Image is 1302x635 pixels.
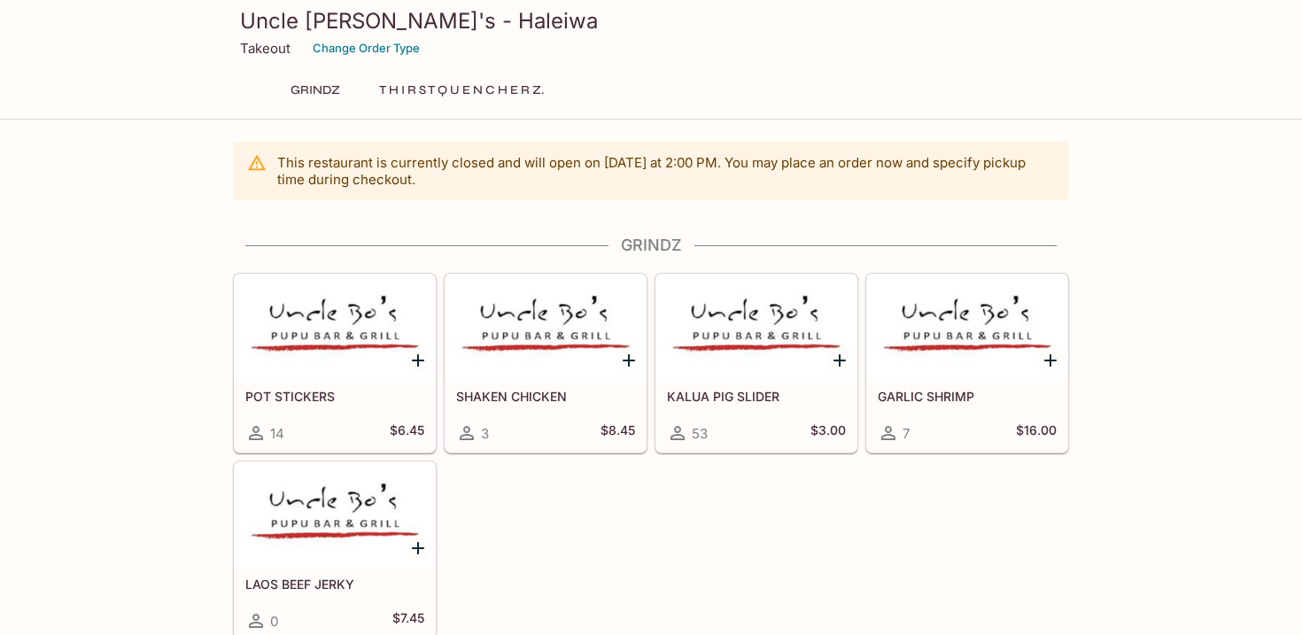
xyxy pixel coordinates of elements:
h5: SHAKEN CHICKEN [456,389,635,404]
h5: $16.00 [1016,422,1057,444]
button: T H I R S T Q U E N C H E R Z. [369,78,554,103]
h3: Uncle [PERSON_NAME]'s - Haleiwa [240,7,1062,35]
button: Change Order Type [305,35,428,62]
span: 7 [903,425,910,442]
a: SHAKEN CHICKEN3$8.45 [445,274,647,453]
button: GRINDZ [275,78,355,103]
div: LAOS BEEF JERKY [235,462,435,569]
h5: GARLIC SHRIMP [878,389,1057,404]
a: POT STICKERS14$6.45 [234,274,436,453]
div: GARLIC SHRIMP [867,275,1067,381]
button: Add KALUA PIG SLIDER [828,349,850,371]
h5: $8.45 [601,422,635,444]
h5: KALUA PIG SLIDER [667,389,846,404]
a: KALUA PIG SLIDER53$3.00 [655,274,857,453]
div: SHAKEN CHICKEN [446,275,646,381]
span: 3 [481,425,489,442]
a: GARLIC SHRIMP7$16.00 [866,274,1068,453]
p: This restaurant is currently closed and will open on [DATE] at 2:00 PM . You may place an order n... [277,154,1055,188]
button: Add SHAKEN CHICKEN [617,349,639,371]
h5: POT STICKERS [245,389,424,404]
h5: $6.45 [390,422,424,444]
h4: GRINDZ [233,236,1069,255]
p: Takeout [240,40,291,57]
button: Add POT STICKERS [407,349,429,371]
span: 14 [270,425,284,442]
h5: $7.45 [392,610,424,631]
button: Add LAOS BEEF JERKY [407,537,429,559]
div: POT STICKERS [235,275,435,381]
span: 0 [270,613,278,630]
h5: LAOS BEEF JERKY [245,577,424,592]
h5: $3.00 [810,422,846,444]
span: 53 [692,425,708,442]
button: Add GARLIC SHRIMP [1039,349,1061,371]
div: KALUA PIG SLIDER [656,275,856,381]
